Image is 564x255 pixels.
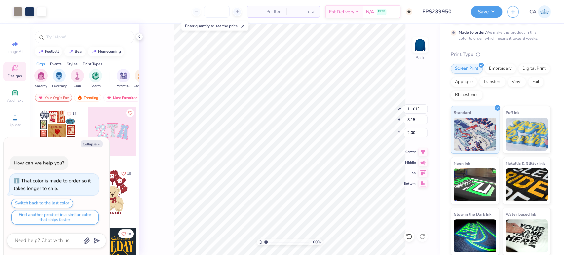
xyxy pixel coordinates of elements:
div: Embroidery [485,64,516,74]
img: Fraternity Image [56,72,63,80]
img: Game Day Image [138,72,145,80]
button: Like [126,109,134,117]
span: FREE [378,9,385,14]
span: Standard [454,109,471,116]
div: Events [50,61,62,67]
img: Water based Ink [506,219,548,252]
button: Collapse [81,140,103,147]
strong: Made to order: [459,30,486,35]
img: most_fav.gif [106,95,112,100]
button: Find another product in a similar color that ships faster [11,210,99,225]
button: filter button [34,69,48,89]
div: football [45,50,59,53]
button: bear [64,47,86,56]
span: 18 [127,232,131,236]
input: – – [204,6,230,18]
img: Glow in the Dark Ink [454,219,496,252]
img: Back [413,38,427,52]
span: Upload [8,122,21,127]
button: homecoming [88,47,124,56]
span: Puff Ink [506,109,519,116]
span: Glow in the Dark Ink [454,211,491,218]
div: Orgs [36,61,45,67]
div: Print Types [83,61,102,67]
span: Middle [404,160,416,165]
button: Like [118,229,134,238]
span: Club [74,84,81,89]
div: Digital Print [518,64,550,74]
span: Neon Ink [454,160,470,167]
div: filter for Sorority [34,69,48,89]
img: trend_line.gif [38,50,44,54]
button: football [35,47,62,56]
span: 100 % [311,239,321,245]
span: 10 [127,172,131,175]
span: Sorority [35,84,47,89]
img: Sports Image [92,72,99,80]
button: filter button [71,69,84,89]
img: Metallic & Glitter Ink [506,168,548,201]
div: Back [416,55,424,61]
button: Switch back to the last color [11,199,73,208]
button: Like [64,109,79,118]
span: 14 [72,112,76,115]
button: filter button [52,69,67,89]
div: We make this product in this color to order, which means it takes 8 weeks. [459,29,540,41]
img: trend_line.gif [92,50,97,54]
img: Neon Ink [454,168,496,201]
input: Try "Alpha" [46,34,130,40]
div: Vinyl [508,77,526,87]
div: Trending [74,94,101,102]
div: Enter quantity to see the price. [181,21,248,31]
div: filter for Sports [89,69,102,89]
span: Bottom [404,181,416,186]
div: Screen Print [451,64,483,74]
span: Per Item [266,8,282,15]
div: Applique [451,77,477,87]
img: Standard [454,118,496,151]
img: Parent's Weekend Image [120,72,127,80]
img: most_fav.gif [38,95,43,100]
div: Transfers [479,77,506,87]
div: Foil [528,77,544,87]
img: trending.gif [77,95,82,100]
span: Fraternity [52,84,67,89]
div: bear [75,50,83,53]
span: Est. Delivery [329,8,354,15]
img: Chollene Anne Aranda [538,5,551,18]
button: Like [118,169,134,178]
span: Total [306,8,316,15]
div: homecoming [98,50,121,53]
div: Your Org's Fav [35,94,72,102]
span: – – [251,8,264,15]
span: Add Text [7,98,23,103]
span: N/A [366,8,374,15]
div: filter for Game Day [134,69,149,89]
span: Top [404,171,416,175]
a: CA [529,5,551,18]
div: That color is made to order so it takes longer to ship. [14,177,91,192]
span: Sports [91,84,101,89]
img: Club Image [74,72,81,80]
span: Center [404,150,416,154]
span: Parent's Weekend [116,84,131,89]
input: Untitled Design [417,5,466,18]
span: Metallic & Glitter Ink [506,160,545,167]
button: Save [471,6,502,18]
img: Puff Ink [506,118,548,151]
div: Rhinestones [451,90,483,100]
img: Sorority Image [37,72,45,80]
span: – – [290,8,304,15]
span: Designs [8,73,22,79]
span: Image AI [7,49,23,54]
div: How can we help you? [14,160,64,166]
button: filter button [89,69,102,89]
button: filter button [134,69,149,89]
div: filter for Club [71,69,84,89]
span: Game Day [134,84,149,89]
div: Styles [67,61,78,67]
span: CA [529,8,536,16]
div: Most Favorited [103,94,141,102]
img: trend_line.gif [68,50,73,54]
span: Water based Ink [506,211,536,218]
